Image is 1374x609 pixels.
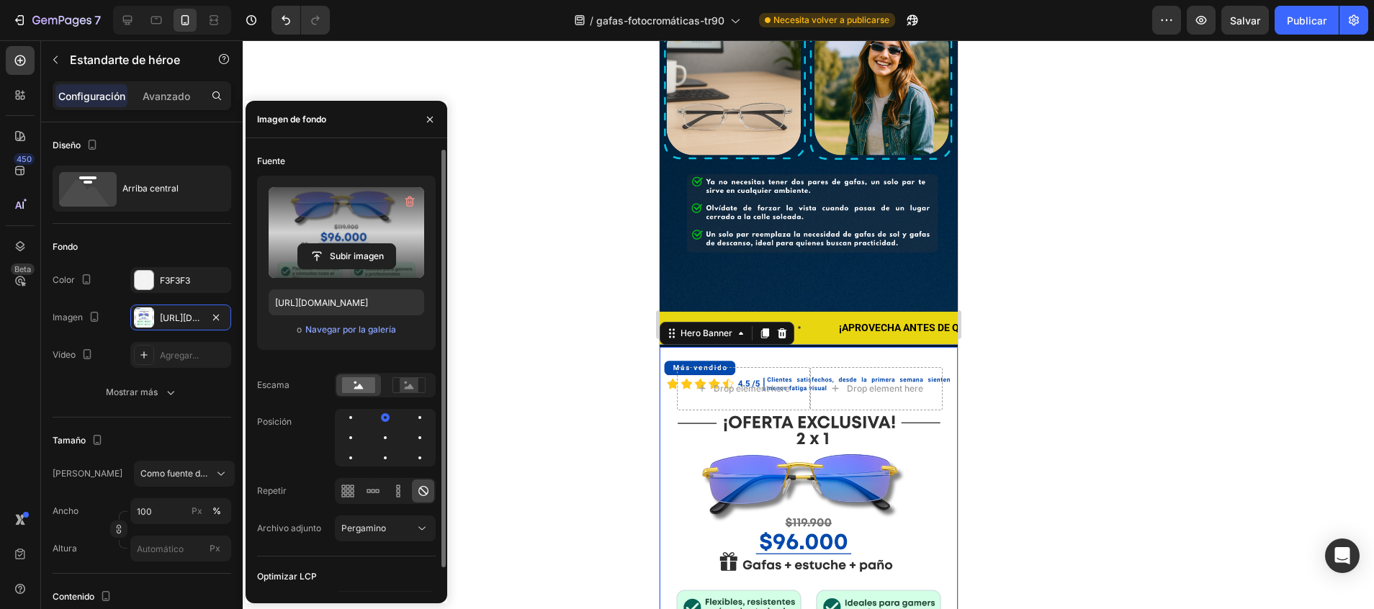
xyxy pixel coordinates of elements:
[53,467,122,480] label: [PERSON_NAME]
[1230,14,1260,27] span: Salvar
[11,263,35,275] div: Beta
[188,502,205,520] button: %
[53,311,83,324] font: Imagen
[143,89,190,104] p: Avanzado
[297,321,302,338] span: o
[257,415,292,428] font: Posición
[160,274,228,287] div: F3F3F3
[257,113,326,126] font: Imagen de fondo
[134,461,235,487] button: Como fuente de banner
[192,505,202,518] font: Px
[106,386,158,399] font: Mostrar más
[53,542,77,555] label: Altura
[130,536,231,561] input: Px
[208,502,225,520] button: Px
[54,343,130,354] div: Drop element here
[210,543,220,554] span: Px
[271,6,330,35] div: Deshacer/Rehacer
[53,590,94,603] font: Contenido
[122,172,210,205] div: Arriba central
[1221,6,1269,35] button: Salvar
[53,274,75,287] font: Color
[257,484,287,497] font: Repetir
[53,348,76,361] font: Vídeo
[257,522,321,535] font: Archivo adjunto
[773,14,889,27] span: Necesita volver a publicarse
[187,343,264,354] div: Drop element here
[257,379,289,392] font: Escama
[53,139,81,152] font: Diseño
[305,322,397,337] button: Navegar por la galería
[94,12,101,29] p: 7
[53,505,78,518] label: Ancho
[53,434,86,447] font: Tamaño
[596,13,724,28] span: gafas-fotocromáticas-tr90
[140,467,211,480] span: Como fuente de banner
[257,570,317,583] font: Optimizar LCP
[269,289,424,315] input: https://example.com/image.jpg
[297,243,396,269] button: Subir imagen
[53,240,78,253] font: Fondo
[53,379,231,405] button: Mostrar más
[257,155,285,168] font: Fuente
[160,349,228,362] div: Agregar...
[160,312,202,325] div: [URL][DOMAIN_NAME]
[130,498,231,524] input: Px%
[660,40,958,609] iframe: Design area
[6,6,107,35] button: 7
[14,153,35,165] div: 450
[1275,6,1339,35] button: Publicar
[1325,538,1360,573] div: Abra Intercom Messenger
[335,515,436,541] button: Pergamino
[212,505,221,518] div: %
[18,287,76,299] div: Hero Banner
[590,13,593,28] span: /
[1287,13,1326,28] font: Publicar
[305,323,396,336] font: Navegar por la galería
[70,51,192,68] p: Hero Banner
[341,523,386,533] span: Pergamino
[58,89,125,104] p: Configuración
[179,279,370,297] p: ¡APROVECHA ANTES DE QUE SE ACABEN!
